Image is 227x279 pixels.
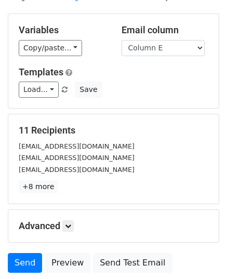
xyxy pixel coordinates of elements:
small: [EMAIL_ADDRESS][DOMAIN_NAME] [19,166,135,174]
button: Save [75,82,102,98]
a: Preview [45,253,90,273]
h5: Email column [122,24,209,36]
a: Send Test Email [93,253,172,273]
small: [EMAIL_ADDRESS][DOMAIN_NAME] [19,154,135,162]
a: +8 more [19,180,58,193]
a: Send [8,253,42,273]
a: Load... [19,82,59,98]
iframe: Chat Widget [175,229,227,279]
small: [EMAIL_ADDRESS][DOMAIN_NAME] [19,142,135,150]
h5: Advanced [19,220,208,232]
h5: Variables [19,24,106,36]
a: Copy/paste... [19,40,82,56]
h5: 11 Recipients [19,125,208,136]
a: Templates [19,67,63,77]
